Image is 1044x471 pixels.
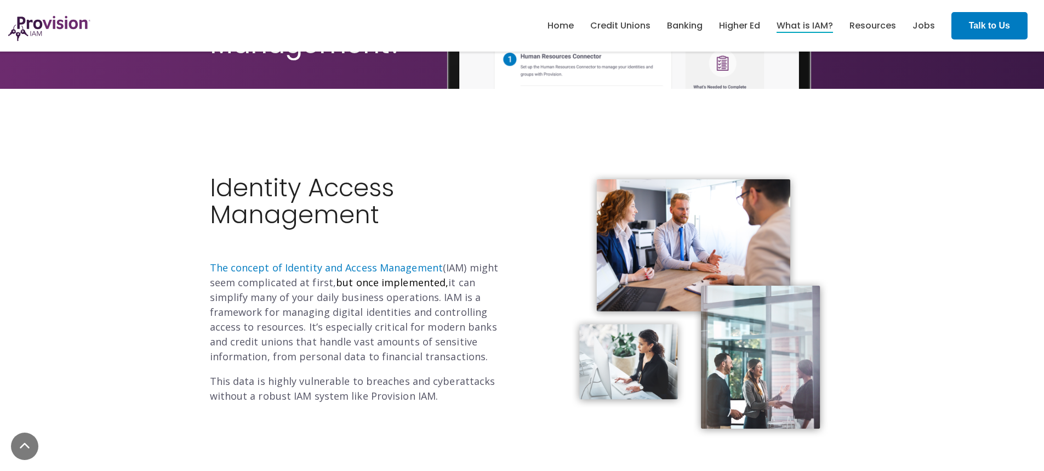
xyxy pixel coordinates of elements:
nav: menu [539,8,943,43]
span: but once implemented, [336,276,448,289]
img: ProvisionIAM-Logo-Purple [8,16,90,41]
img: photos@2x (1) [530,144,835,444]
a: What is IAM? [777,16,833,35]
a: Higher Ed [719,16,760,35]
a: Talk to Us [951,12,1028,39]
h2: Identity Access Management [210,174,514,256]
a: Banking [667,16,703,35]
a: Credit Unions [590,16,651,35]
p: This data is highly vulnerable to breaches and cyberattacks without a robust IAM system like Prov... [210,374,514,404]
a: The concept of Identity and Access Management [210,261,443,274]
p: (IAM) might seem complicated at first, it can simplify many of your daily business operations. IA... [210,260,514,364]
strong: Talk to Us [969,21,1010,30]
a: Home [547,16,574,35]
a: Jobs [912,16,935,35]
a: Resources [849,16,896,35]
